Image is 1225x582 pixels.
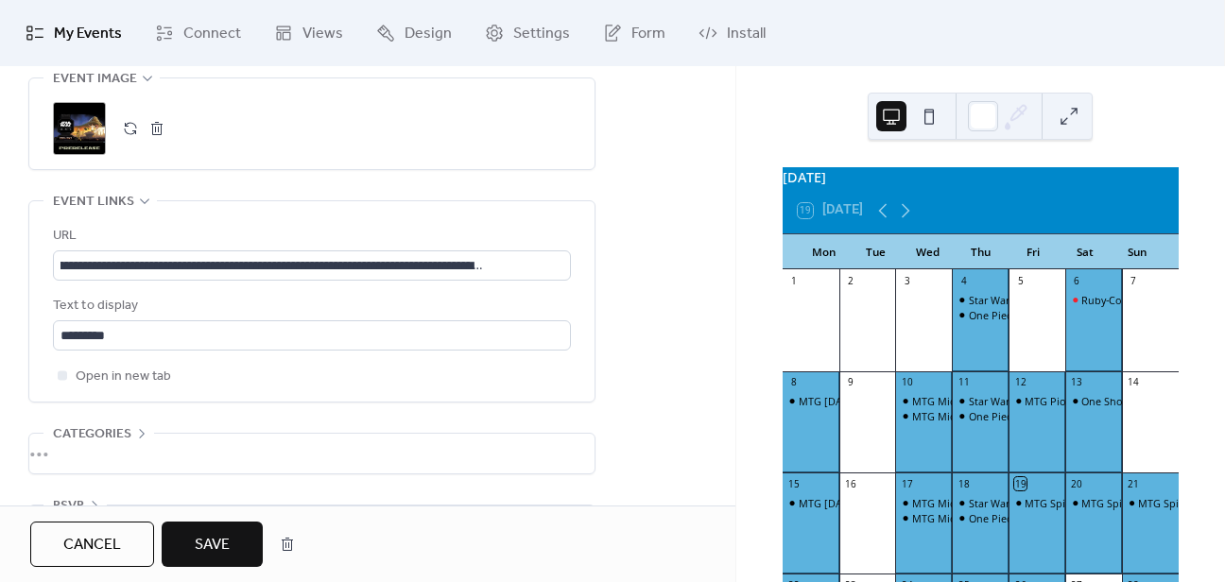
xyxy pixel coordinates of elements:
span: Install [727,23,766,45]
div: One Piece Card Game Store Tournament [952,409,1009,423]
div: 21 [1127,477,1140,490]
a: Settings [471,8,584,59]
div: 10 [901,376,914,389]
div: ; [53,102,106,155]
div: 5 [1014,275,1027,288]
div: One Shot Roleplaying and Story Game Night [1065,394,1122,408]
div: MTG Midweek Magic - Standard [912,511,1065,525]
div: One Piece Card Game Store Tournament [969,511,1165,525]
div: 2 [844,275,857,288]
div: 3 [901,275,914,288]
div: 7 [1127,275,1140,288]
div: MTG Spider-Man prerelease [1081,496,1216,510]
div: MTG Midweek Magic - Modern [895,409,952,423]
button: Cancel [30,522,154,567]
div: 17 [901,477,914,490]
a: Connect [141,8,255,59]
span: Event links [53,191,134,214]
div: MTG Spider-Man prerelease [1122,496,1179,510]
div: 4 [958,275,971,288]
div: Mon [798,234,850,270]
div: MTG Spider-Man prerelease [1065,496,1122,510]
div: MTG Monday Magic - Commander [783,496,839,510]
div: Star Wars Unlimited Forceday [969,293,1112,307]
div: MTG Pioneer tournament FNM [1009,394,1065,408]
div: Star Wars Unlimited Forceday [952,293,1009,307]
span: Form [631,23,665,45]
div: 8 [787,376,801,389]
div: One Piece Card Game Store Tournament [969,308,1165,322]
span: Categories [53,423,131,446]
div: Tue [850,234,902,270]
div: 14 [1127,376,1140,389]
div: 19 [1014,477,1027,490]
div: Sat [1059,234,1111,270]
div: 11 [958,376,971,389]
div: Star Wars Unlimited Forceday [969,496,1112,510]
a: Views [260,8,357,59]
div: 6 [1071,275,1084,288]
div: 20 [1071,477,1084,490]
span: Save [195,534,230,556]
div: 13 [1071,376,1084,389]
div: One Piece Card Game Store Tournament [952,511,1009,525]
div: 18 [958,477,971,490]
div: MTG Midweek Magic - Standard [895,511,952,525]
div: Ruby-Con [1081,293,1129,307]
span: Settings [513,23,570,45]
div: MTG Midweek Magic - Modern [912,409,1060,423]
div: MTG Midweek Magic - Commander [912,496,1081,510]
div: MTG [DATE] Magic - Commander [799,394,958,408]
div: Fri [1007,234,1059,270]
span: Cancel [63,534,121,556]
div: 12 [1014,376,1027,389]
div: MTG Midweek Magic - Commander [895,394,952,408]
span: Open in new tab [76,366,171,388]
span: Views [302,23,343,45]
div: Wed [902,234,954,270]
div: Star Wars Unlimited Forceday [952,394,1009,408]
div: Thu [955,234,1007,270]
button: Save [162,522,263,567]
div: One Piece Card Game Store Tournament [969,409,1165,423]
div: 9 [844,376,857,389]
div: MTG Pioneer tournament FNM [1025,394,1175,408]
a: My Events [11,8,136,59]
div: 15 [787,477,801,490]
div: Star Wars Unlimited Forceday [969,394,1112,408]
div: MTG Midweek Magic - Commander [912,394,1081,408]
span: My Events [54,23,122,45]
div: One Piece Card Game Store Tournament [952,308,1009,322]
div: Ruby-Con [1065,293,1122,307]
span: Design [405,23,452,45]
div: MTG Midweek Magic - Commander [895,496,952,510]
span: Connect [183,23,241,45]
div: Star Wars Unlimited Forceday [952,496,1009,510]
div: URL [53,225,567,248]
a: Form [589,8,680,59]
div: [DATE] [783,167,1179,188]
div: 16 [844,477,857,490]
div: ••• [29,434,595,473]
a: Install [684,8,780,59]
div: MTG Spider-Man 2HG pre-release [1009,496,1065,510]
div: MTG [DATE] Magic - Commander [799,496,958,510]
div: MTG Spider-Man 2HG pre-release [1025,496,1185,510]
span: RSVP [53,495,84,518]
div: MTG Monday Magic - Commander [783,394,839,408]
div: 1 [787,275,801,288]
div: Text to display [53,295,567,317]
a: Design [362,8,466,59]
div: Sun [1112,234,1164,270]
span: Event image [53,68,137,91]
